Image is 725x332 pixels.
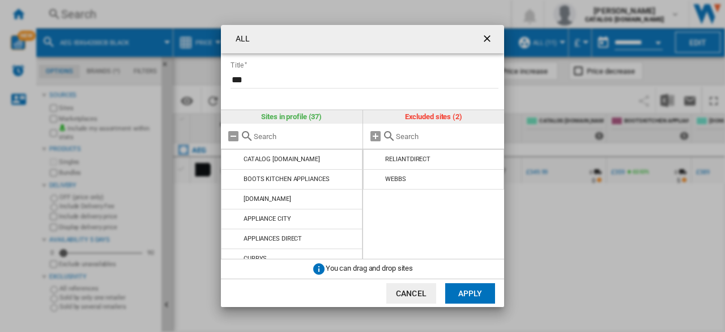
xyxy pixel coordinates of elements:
span: You can drag and drop sites [326,264,413,273]
div: CURRYS [244,255,267,262]
div: APPLIANCES DIRECT [244,235,302,242]
div: APPLIANCE CITY [244,215,291,222]
md-icon: Remove all [227,129,240,143]
button: getI18NText('BUTTONS.CLOSE_DIALOG') [477,28,500,51]
ng-md-icon: getI18NText('BUTTONS.CLOSE_DIALOG') [481,33,495,47]
md-icon: Add all [369,129,382,143]
button: Apply [445,283,495,304]
h4: ALL [230,33,250,45]
div: WEBBS [385,175,406,183]
input: Search [254,132,357,141]
button: Cancel [386,283,436,304]
div: RELIANTDIRECT [385,156,430,163]
div: [DOMAIN_NAME] [244,195,291,203]
div: CATALOG [DOMAIN_NAME] [244,156,320,163]
div: Sites in profile (37) [221,110,362,124]
input: Search [396,132,499,141]
div: BOOTS KITCHEN APPLIANCES [244,175,330,183]
div: Excluded sites (2) [363,110,505,124]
